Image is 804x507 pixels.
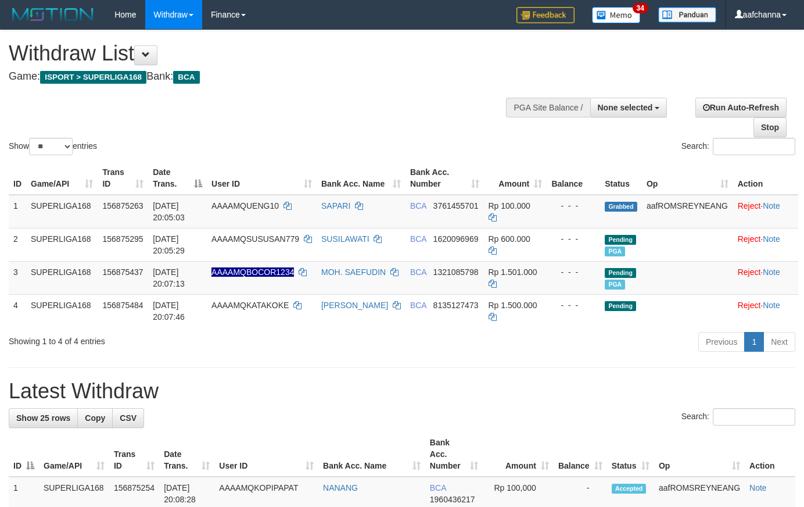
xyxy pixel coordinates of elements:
[547,162,600,195] th: Balance
[211,267,294,277] span: Nama rekening ada tanda titik/strip, harap diedit
[9,432,39,477] th: ID: activate to sort column descending
[26,195,98,228] td: SUPERLIGA168
[605,235,636,245] span: Pending
[214,432,318,477] th: User ID: activate to sort column ascending
[642,162,733,195] th: Op: activate to sort column ascending
[763,267,780,277] a: Note
[590,98,667,117] button: None selected
[605,280,625,290] span: Marked by aafsoycanthlai
[612,484,647,494] span: Accepted
[738,301,761,310] a: Reject
[173,71,199,84] span: BCA
[9,71,525,83] h4: Game: Bank:
[120,413,137,423] span: CSV
[763,332,795,352] a: Next
[642,195,733,228] td: aafROMSREYNEANG
[753,117,787,137] a: Stop
[153,234,185,255] span: [DATE] 20:05:29
[410,234,426,244] span: BCA
[592,7,641,23] img: Button%20Memo.svg
[745,432,795,477] th: Action
[430,483,446,492] span: BCA
[77,408,113,428] a: Copy
[681,138,795,155] label: Search:
[410,267,426,277] span: BCA
[551,233,595,245] div: - - -
[489,201,530,210] span: Rp 100.000
[148,162,207,195] th: Date Trans.: activate to sort column descending
[605,202,637,212] span: Grabbed
[9,408,78,428] a: Show 25 rows
[738,201,761,210] a: Reject
[39,432,109,477] th: Game/API: activate to sort column ascending
[506,98,590,117] div: PGA Site Balance /
[40,71,146,84] span: ISPORT > SUPERLIGA168
[207,162,317,195] th: User ID: activate to sort column ascending
[26,294,98,327] td: SUPERLIGA168
[323,483,358,492] a: NANANG
[763,201,780,210] a: Note
[410,301,426,310] span: BCA
[733,162,798,195] th: Action
[433,301,479,310] span: Copy 8135127473 to clipboard
[159,432,214,477] th: Date Trans.: activate to sort column ascending
[9,228,26,261] td: 2
[321,201,350,210] a: SAPARI
[29,138,73,155] select: Showentries
[433,201,479,210] span: Copy 3761455701 to clipboard
[554,432,607,477] th: Balance: activate to sort column ascending
[744,332,764,352] a: 1
[763,234,780,244] a: Note
[698,332,745,352] a: Previous
[763,301,780,310] a: Note
[98,162,148,195] th: Trans ID: activate to sort column ascending
[425,432,483,477] th: Bank Acc. Number: activate to sort column ascending
[9,380,795,403] h1: Latest Withdraw
[738,234,761,244] a: Reject
[9,6,97,23] img: MOTION_logo.png
[85,413,105,423] span: Copy
[9,138,97,155] label: Show entries
[658,7,716,23] img: panduan.png
[321,301,388,310] a: [PERSON_NAME]
[713,138,795,155] input: Search:
[102,301,143,310] span: 156875484
[112,408,144,428] a: CSV
[605,301,636,311] span: Pending
[654,432,745,477] th: Op: activate to sort column ascending
[633,3,648,13] span: 34
[484,162,547,195] th: Amount: activate to sort column ascending
[26,261,98,294] td: SUPERLIGA168
[153,301,185,322] span: [DATE] 20:07:46
[109,432,159,477] th: Trans ID: activate to sort column ascending
[607,432,654,477] th: Status: activate to sort column ascending
[733,261,798,294] td: ·
[598,103,653,112] span: None selected
[695,98,787,117] a: Run Auto-Refresh
[433,234,479,244] span: Copy 1620096969 to clipboard
[600,162,642,195] th: Status
[405,162,484,195] th: Bank Acc. Number: activate to sort column ascending
[738,267,761,277] a: Reject
[102,267,143,277] span: 156875437
[211,234,299,244] span: AAAAMQSUSUSAN779
[489,234,530,244] span: Rp 600.000
[489,301,537,310] span: Rp 1.500.000
[733,228,798,261] td: ·
[102,201,143,210] span: 156875263
[9,162,26,195] th: ID
[318,432,425,477] th: Bank Acc. Name: activate to sort column ascending
[321,234,369,244] a: SUSILAWATI
[153,267,185,288] span: [DATE] 20:07:13
[733,294,798,327] td: ·
[317,162,405,195] th: Bank Acc. Name: activate to sort column ascending
[9,261,26,294] td: 3
[483,432,554,477] th: Amount: activate to sort column ascending
[733,195,798,228] td: ·
[516,7,575,23] img: Feedback.jpg
[211,301,289,310] span: AAAAMQKATAKOKE
[9,42,525,65] h1: Withdraw List
[681,408,795,426] label: Search:
[489,267,537,277] span: Rp 1.501.000
[430,495,475,504] span: Copy 1960436217 to clipboard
